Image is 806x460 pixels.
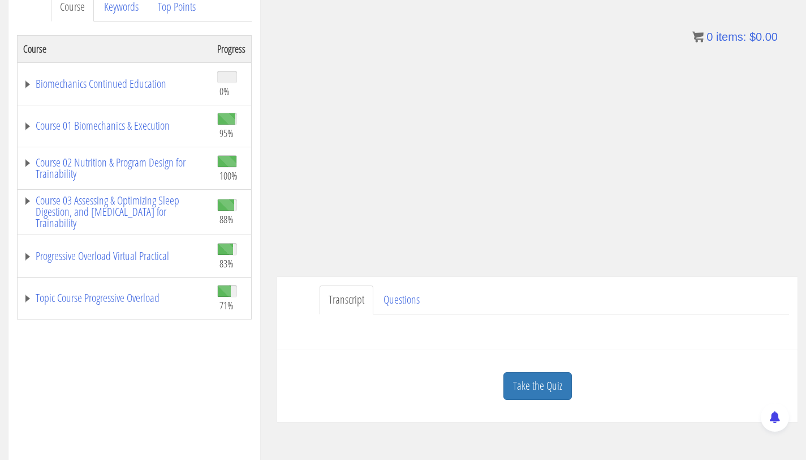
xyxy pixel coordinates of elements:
[503,372,572,400] a: Take the Quiz
[374,286,429,314] a: Questions
[692,31,778,43] a: 0 items: $0.00
[212,35,252,62] th: Progress
[23,78,206,90] a: Biomechanics Continued Education
[320,286,373,314] a: Transcript
[23,250,206,262] a: Progressive Overload Virtual Practical
[692,31,704,42] img: icon11.png
[749,31,778,43] bdi: 0.00
[23,157,206,180] a: Course 02 Nutrition & Program Design for Trainability
[219,127,234,139] span: 95%
[219,299,234,312] span: 71%
[23,120,206,131] a: Course 01 Biomechanics & Execution
[219,257,234,270] span: 83%
[23,292,206,304] a: Topic Course Progressive Overload
[23,195,206,229] a: Course 03 Assessing & Optimizing Sleep Digestion, and [MEDICAL_DATA] for Trainability
[749,31,756,43] span: $
[716,31,746,43] span: items:
[219,85,230,97] span: 0%
[219,169,238,182] span: 100%
[18,35,212,62] th: Course
[706,31,713,43] span: 0
[219,213,234,225] span: 88%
